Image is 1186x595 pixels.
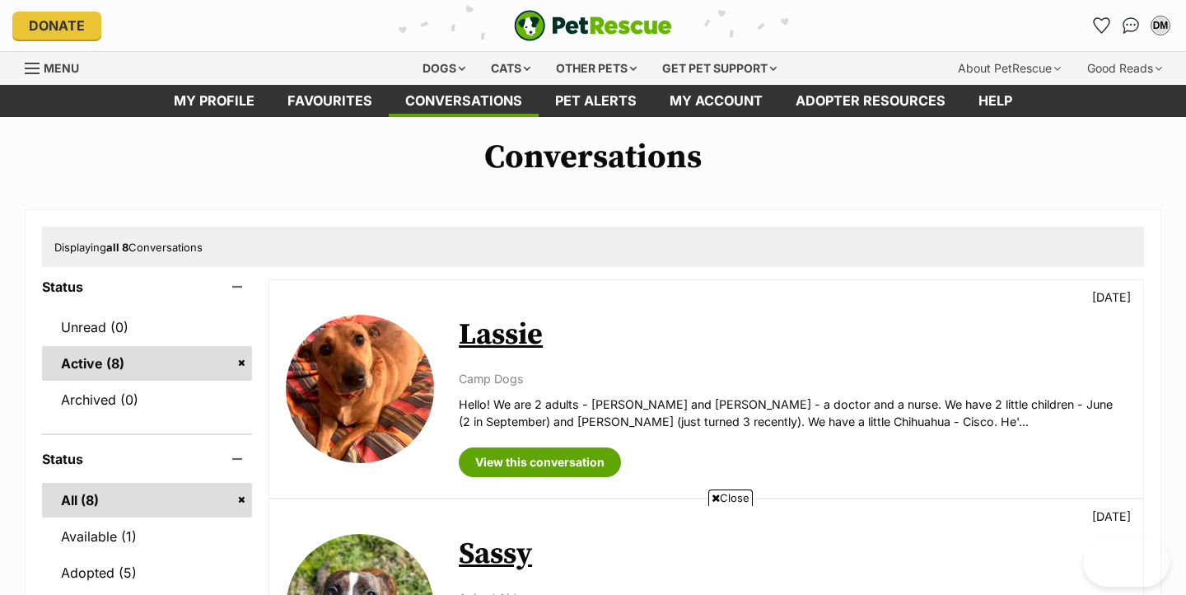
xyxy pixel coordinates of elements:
[106,241,128,254] strong: all 8
[1088,12,1174,39] ul: Account quick links
[1147,12,1174,39] button: My account
[1083,537,1170,587] iframe: Help Scout Beacon - Open
[651,52,788,85] div: Get pet support
[286,315,434,463] img: Lassie
[459,447,621,477] a: View this conversation
[42,279,252,294] header: Status
[479,52,542,85] div: Cats
[12,12,101,40] a: Donate
[708,490,753,506] span: Close
[411,52,477,85] div: Dogs
[779,85,962,117] a: Adopter resources
[544,52,648,85] div: Other pets
[946,52,1072,85] div: About PetRescue
[44,61,79,75] span: Menu
[1076,52,1174,85] div: Good Reads
[1092,508,1131,525] p: [DATE]
[42,310,252,344] a: Unread (0)
[1118,12,1144,39] a: Conversations
[1152,17,1169,34] div: DM
[1123,17,1140,34] img: chat-41dd97257d64d25036548639549fe6c8038ab92f7586957e7f3b1b290dea8141.svg
[514,10,672,41] a: PetRescue
[459,316,543,354] a: Lassie
[389,85,539,117] a: conversations
[271,85,389,117] a: Favourites
[459,370,1127,387] p: Camp Dogs
[42,382,252,417] a: Archived (0)
[1088,12,1114,39] a: Favourites
[962,85,1029,117] a: Help
[42,346,252,381] a: Active (8)
[54,241,203,254] span: Displaying Conversations
[42,519,252,554] a: Available (1)
[1092,288,1131,306] p: [DATE]
[194,513,992,587] iframe: Advertisement
[157,85,271,117] a: My profile
[514,10,672,41] img: logo-e224e6f780fb5917bec1dbf3a21bbac754714ae5b6737aabdf751b685950b380.svg
[42,483,252,518] a: All (8)
[653,85,779,117] a: My account
[25,52,91,82] a: Menu
[459,396,1127,431] p: Hello! We are 2 adults - [PERSON_NAME] and [PERSON_NAME] - a doctor and a nurse. We have 2 little...
[539,85,653,117] a: Pet alerts
[42,555,252,590] a: Adopted (5)
[42,452,252,466] header: Status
